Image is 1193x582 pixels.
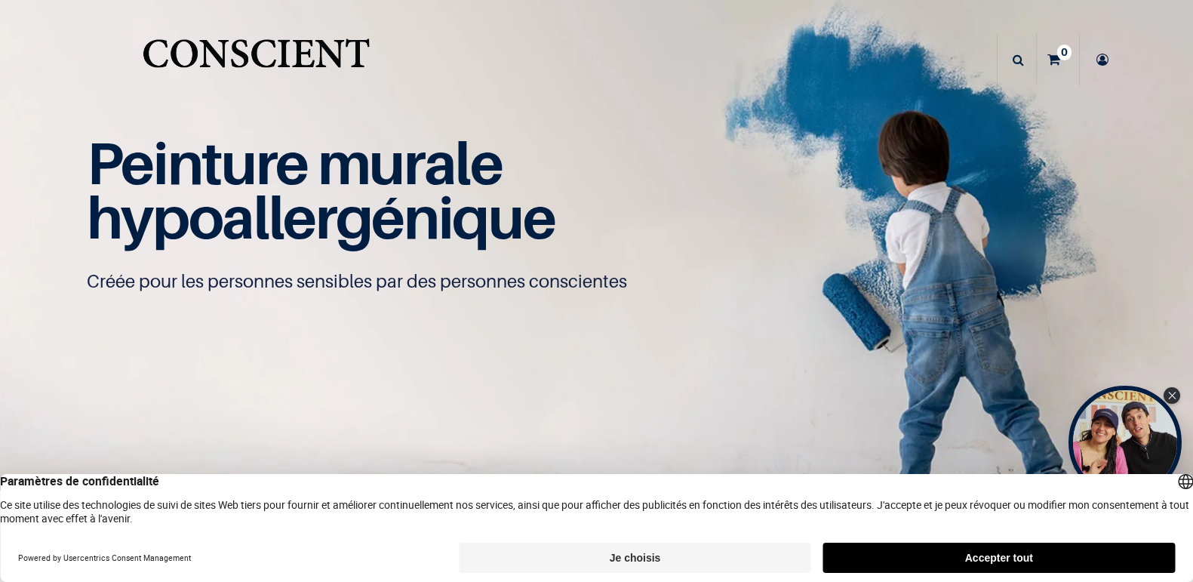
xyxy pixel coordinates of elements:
[87,182,555,252] span: hypoallergénique
[1037,33,1079,86] a: 0
[1057,45,1072,60] sup: 0
[1164,387,1180,404] div: Close Tolstoy widget
[1068,386,1182,499] div: Open Tolstoy widget
[140,30,373,90] img: Conscient
[1068,386,1182,499] div: Tolstoy bubble widget
[87,269,1107,294] p: Créée pour les personnes sensibles par des personnes conscientes
[140,30,373,90] a: Logo of Conscient
[87,128,503,198] span: Peinture murale
[1068,386,1182,499] div: Open Tolstoy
